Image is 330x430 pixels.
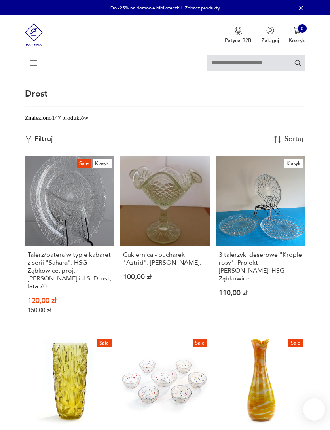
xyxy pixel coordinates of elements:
a: Cukiernica - pucharek "Astrid", HSG Ząbkowice.Cukiernica - pucharek "Astrid", [PERSON_NAME].100,0... [120,156,210,326]
img: Ikonka filtrowania [25,136,32,143]
p: Filtruj [34,135,53,144]
img: Ikona medalu [234,27,242,35]
p: Patyna B2B [225,37,251,44]
p: 100,00 zł [123,275,207,280]
div: Sortuj według daty dodania [284,136,304,143]
div: Znaleziono 147 produktów [25,114,89,122]
a: SaleKlasykTalerz/patera w typie kabaret z serii "Sahara", HSG Ząbkowice, proj. E. Trzewik-Drost i... [25,156,114,326]
button: Patyna B2B [225,27,251,44]
p: Do -25% na domowe biblioteczki! [110,5,182,11]
img: Ikonka użytkownika [266,27,274,34]
p: Zaloguj [262,37,279,44]
a: Zobacz produkty [185,5,220,11]
img: Patyna - sklep z meblami i dekoracjami vintage [25,15,43,54]
p: Koszyk [289,37,305,44]
img: Sort Icon [274,136,281,143]
div: 0 [298,24,307,33]
h3: 3 talerzyki deserowe "Krople rosy". Projekt [PERSON_NAME], HSG Ząbkowice [219,251,302,282]
button: Szukaj [294,59,302,66]
h1: Drost [25,88,48,100]
button: Zaloguj [262,27,279,44]
p: 150,00 zł [28,307,111,314]
img: Ikona koszyka [293,27,301,34]
p: 110,00 zł [219,290,302,296]
iframe: Smartsupp widget button [303,398,325,421]
a: Ikona medaluPatyna B2B [225,27,251,44]
h3: Cukiernica - pucharek "Astrid", [PERSON_NAME]. [123,251,207,267]
a: Klasyk3 talerzyki deserowe "Krople rosy". Projekt Eryka Trzewik-Drost, HSG Ząbkowice3 talerzyki d... [216,156,305,326]
button: 0Koszyk [289,27,305,44]
p: 120,00 zł [28,298,111,304]
h3: Talerz/patera w typie kabaret z serii "Sahara", HSG Ząbkowice, proj. [PERSON_NAME] i J.S. Drost, ... [28,251,111,290]
button: Filtruj [25,135,53,144]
